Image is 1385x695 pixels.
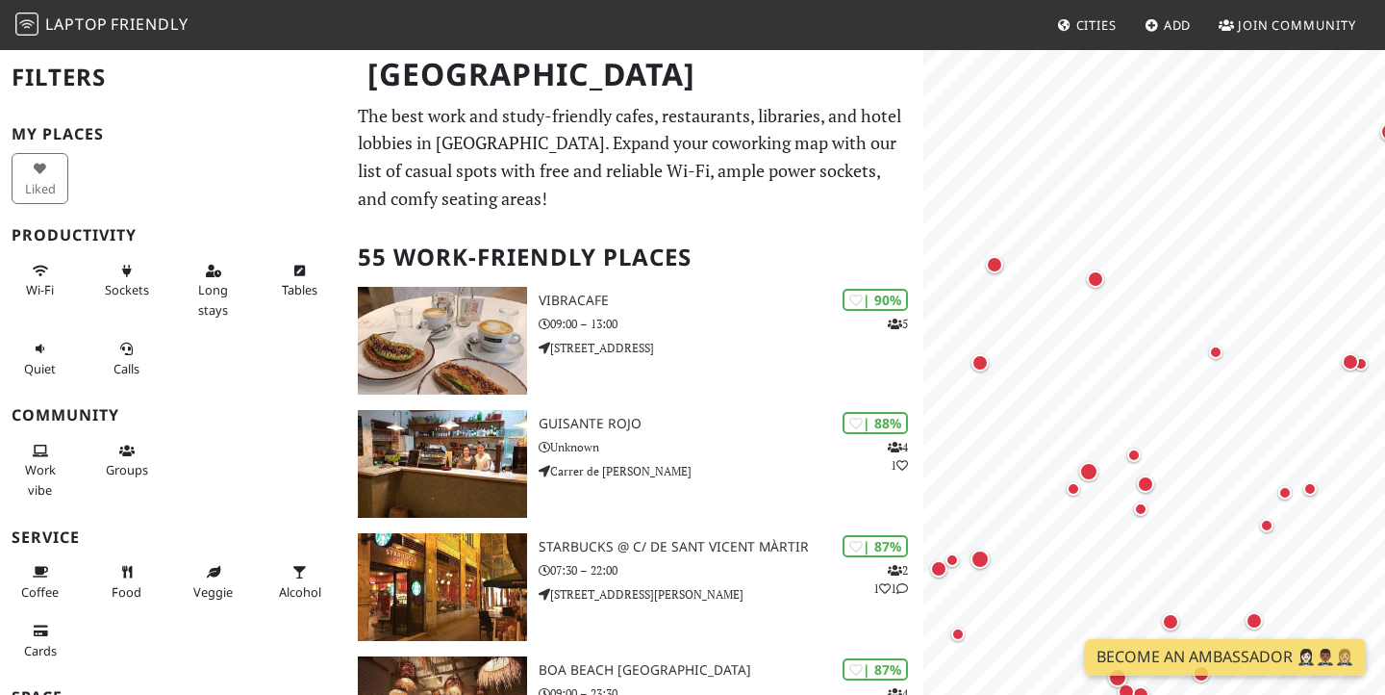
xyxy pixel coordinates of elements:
h3: Service [12,528,335,547]
div: Map marker [982,252,1007,277]
div: Map marker [946,623,969,646]
p: Carrer de [PERSON_NAME] [539,462,923,480]
div: | 88% [843,412,908,434]
h3: My Places [12,125,335,143]
a: LaptopFriendly LaptopFriendly [15,9,189,42]
span: Alcohol [279,583,321,601]
button: Long stays [185,255,241,325]
span: Cities [1076,16,1117,34]
span: Power sockets [105,281,149,298]
div: Map marker [1133,472,1158,497]
span: Long stays [198,281,228,318]
button: Coffee [12,556,68,607]
div: Map marker [941,549,964,572]
p: The best work and study-friendly cafes, restaurants, libraries, and hotel lobbies in [GEOGRAPHIC_... [358,102,912,213]
div: Map marker [968,350,993,375]
button: Groups [98,435,155,486]
img: LaptopFriendly [15,13,38,36]
p: Unknown [539,438,923,456]
p: 09:00 – 13:00 [539,315,923,333]
span: Join Community [1238,16,1356,34]
p: 5 [888,315,908,333]
div: | 87% [843,658,908,681]
button: Calls [98,333,155,384]
a: Join Community [1211,8,1364,42]
span: Stable Wi-Fi [26,281,54,298]
button: Quiet [12,333,68,384]
p: 07:30 – 22:00 [539,561,923,579]
span: Credit cards [24,642,57,659]
button: Alcohol [271,556,328,607]
span: Quiet [24,360,56,377]
div: Map marker [1122,444,1146,467]
button: Sockets [98,255,155,306]
a: Vibracafe | 90% 5 Vibracafe 09:00 – 13:00 [STREET_ADDRESS] [346,287,923,395]
span: Veggie [193,583,233,601]
p: 4 1 [888,438,908,475]
a: Starbucks @ C/ de Sant Vicent Màrtir | 87% 211 Starbucks @ C/ de Sant Vicent Màrtir 07:30 – 22:00... [346,533,923,641]
a: Cities [1049,8,1124,42]
img: Guisante Rojo [358,410,527,518]
div: Map marker [967,546,994,573]
div: Map marker [1349,352,1372,375]
p: [STREET_ADDRESS][PERSON_NAME] [539,585,923,604]
span: People working [25,461,56,498]
a: Add [1137,8,1199,42]
div: Map marker [1075,458,1102,485]
button: Food [98,556,155,607]
h1: [GEOGRAPHIC_DATA] [352,48,919,101]
div: Map marker [1062,477,1085,501]
div: Map marker [1129,498,1152,521]
div: Map marker [1255,514,1278,537]
span: Add [1164,16,1192,34]
button: Work vibe [12,435,68,505]
div: Map marker [1083,267,1108,292]
span: Work-friendly tables [282,281,317,298]
div: | 90% [843,289,908,311]
span: Coffee [21,583,59,601]
h3: Community [12,406,335,425]
span: Group tables [106,461,148,478]
img: Vibracafe [358,287,527,395]
div: Map marker [1338,349,1363,374]
h2: 55 Work-Friendly Places [358,228,912,287]
button: Cards [12,615,68,666]
span: Laptop [45,13,108,35]
button: Wi-Fi [12,255,68,306]
h3: Starbucks @ C/ de Sant Vicent Màrtir [539,539,923,555]
h3: Vibracafe [539,293,923,309]
h2: Filters [12,48,335,107]
span: Video/audio calls [113,360,139,377]
div: Map marker [1273,481,1297,504]
h3: Productivity [12,226,335,245]
button: Veggie [185,556,241,607]
span: Food [112,583,141,601]
img: Starbucks @ C/ de Sant Vicent Màrtir [358,533,527,641]
h3: Guisante Rojo [539,416,923,432]
button: Tables [271,255,328,306]
div: Map marker [926,556,951,581]
div: Map marker [1204,341,1227,364]
div: Map marker [1298,477,1322,501]
p: 2 1 1 [873,561,908,598]
a: Guisante Rojo | 88% 41 Guisante Rojo Unknown Carrer de [PERSON_NAME] [346,410,923,518]
span: Friendly [111,13,188,35]
div: | 87% [843,535,908,557]
p: [STREET_ADDRESS] [539,339,923,357]
h3: Boa Beach [GEOGRAPHIC_DATA] [539,662,923,679]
